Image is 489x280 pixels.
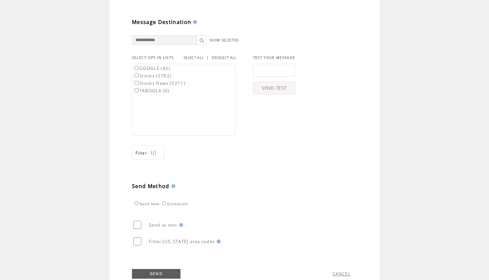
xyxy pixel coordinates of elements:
span: Send as test [149,222,177,228]
img: filters.png [150,146,156,160]
img: help.gif [215,240,221,243]
label: TABOOLA (0) [133,88,169,94]
input: Send Now [135,201,138,205]
label: Stocks News (9211) [133,80,185,86]
a: SHOW SELECTED [210,38,239,42]
span: SELECT OPT-IN LISTS [132,55,174,60]
img: help.gif [177,223,183,227]
input: Scheduled [162,201,166,205]
label: GOOGLE (42) [133,65,170,71]
label: Stocks (2782) [133,73,171,79]
input: Stocks (2782) [135,73,138,77]
input: TABOOLA (0) [135,88,138,92]
a: SEND TEST [253,82,296,95]
input: GOOGLE (42) [135,66,138,70]
a: SEND [132,269,180,279]
a: SELECT ALL [184,56,204,60]
img: help.gif [169,184,175,188]
span: Message Destination [132,18,191,26]
img: help.gif [191,20,197,24]
span: Filter [US_STATE] area codes [149,239,215,244]
a: DESELECT ALL [212,56,237,60]
span: Send Method [132,183,169,190]
label: Scheduled [160,202,188,206]
span: TEST YOUR MESSAGE [253,55,295,60]
span: | [206,55,209,61]
input: Stocks News (9211) [135,81,138,85]
a: Filter [132,145,164,160]
span: Show filters [136,150,147,156]
a: CANCEL [332,271,351,277]
label: Send Now [133,202,159,206]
